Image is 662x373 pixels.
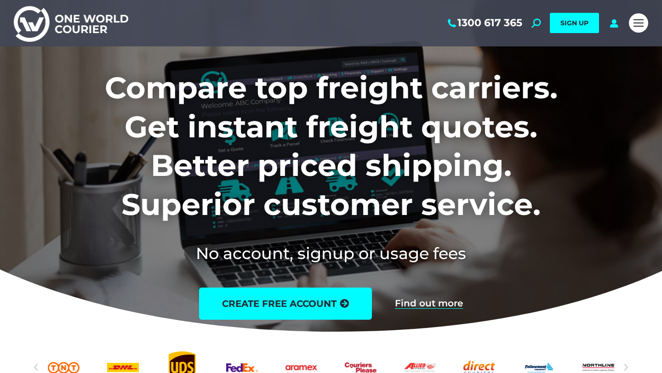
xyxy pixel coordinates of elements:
span: SIGN UP [560,19,588,27]
a: Mobile menu icon [629,13,648,33]
img: One World Courier [14,5,128,42]
h1: Compare top freight carriers. Get instant freight quotes. Better priced shipping. Superior custom... [44,68,618,224]
h2: No account, signup or usage fees [44,242,618,265]
a: create free account [199,288,372,320]
a: SIGN UP [550,13,599,33]
a: 1300 617 365 [446,17,522,29]
a: Find out more [395,299,463,309]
